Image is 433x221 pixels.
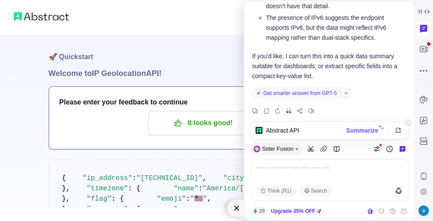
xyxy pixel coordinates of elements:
[87,205,128,213] span: "currency"
[87,195,112,203] span: "flag"
[128,185,140,193] span: : {
[87,185,128,193] span: "timezone"
[223,174,248,182] span: "city"
[155,116,252,130] p: It looks good!
[49,35,385,67] h1: 🚀 Quickstart
[49,67,385,79] h1: Welcome to IP Geolocation API!
[207,195,211,203] span: ,
[157,195,186,203] span: "emoji"
[202,185,314,193] span: "America/[GEOGRAPHIC_DATA]"
[132,174,137,182] span: :
[190,195,207,203] span: "🇺🇸"
[128,205,140,213] span: : {
[174,185,199,193] span: "name"
[186,195,190,203] span: :
[136,174,202,182] span: "[TECHNICAL_ID]"
[14,10,69,22] img: Abstract logo
[198,185,202,193] span: :
[62,174,66,182] span: {
[59,97,374,107] h3: Please enter your feedback to continue
[202,174,207,182] span: ,
[112,195,124,203] span: : {
[148,111,259,135] button: It looks good!
[174,205,236,213] span: "currency_name"
[83,174,132,182] span: "ip_address"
